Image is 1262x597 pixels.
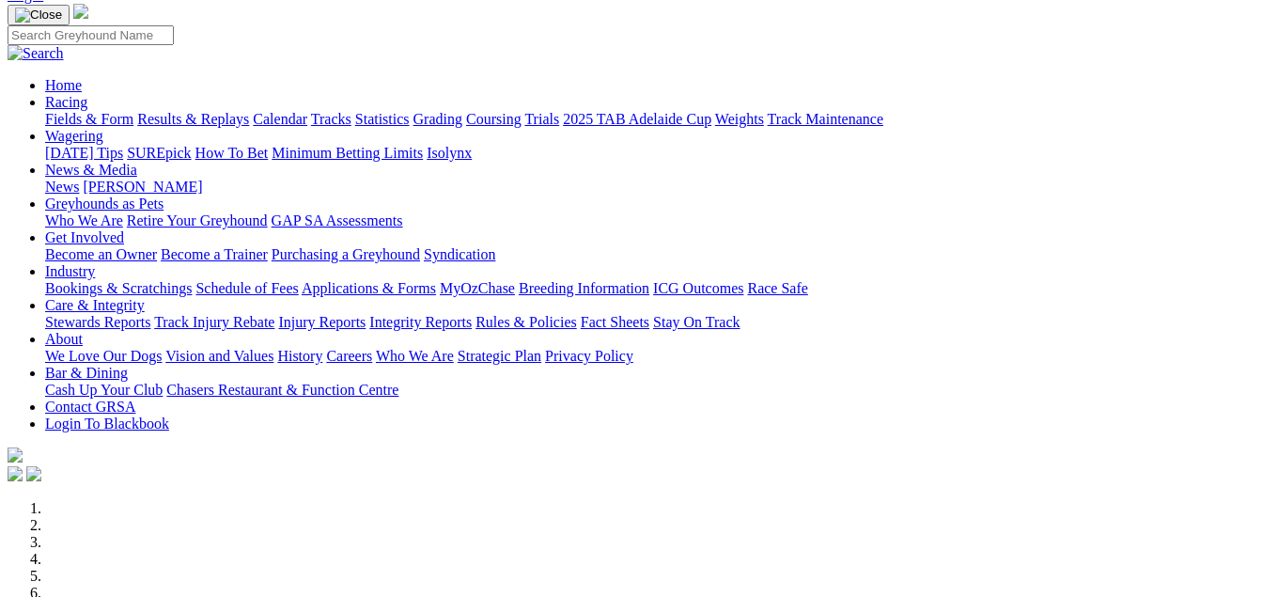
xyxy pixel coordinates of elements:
[45,179,1254,196] div: News & Media
[195,145,269,161] a: How To Bet
[8,5,70,25] button: Toggle navigation
[45,128,103,144] a: Wagering
[424,246,495,262] a: Syndication
[311,111,351,127] a: Tracks
[154,314,274,330] a: Track Injury Rebate
[302,280,436,296] a: Applications & Forms
[524,111,559,127] a: Trials
[165,348,273,364] a: Vision and Values
[45,212,1254,229] div: Greyhounds as Pets
[8,466,23,481] img: facebook.svg
[73,4,88,19] img: logo-grsa-white.png
[440,280,515,296] a: MyOzChase
[45,111,133,127] a: Fields & Form
[272,246,420,262] a: Purchasing a Greyhound
[413,111,462,127] a: Grading
[747,280,807,296] a: Race Safe
[427,145,472,161] a: Isolynx
[26,466,41,481] img: twitter.svg
[355,111,410,127] a: Statistics
[519,280,649,296] a: Breeding Information
[466,111,522,127] a: Coursing
[369,314,472,330] a: Integrity Reports
[137,111,249,127] a: Results & Replays
[45,365,128,381] a: Bar & Dining
[45,416,169,432] a: Login To Blackbook
[161,246,268,262] a: Become a Trainer
[83,179,202,195] a: [PERSON_NAME]
[127,212,268,228] a: Retire Your Greyhound
[45,94,87,110] a: Racing
[45,196,164,212] a: Greyhounds as Pets
[326,348,372,364] a: Careers
[45,162,137,178] a: News & Media
[8,45,64,62] img: Search
[653,314,740,330] a: Stay On Track
[45,297,145,313] a: Care & Integrity
[8,448,23,463] img: logo-grsa-white.png
[166,382,398,398] a: Chasers Restaurant & Function Centre
[45,382,1254,399] div: Bar & Dining
[45,331,83,347] a: About
[45,314,150,330] a: Stewards Reports
[45,399,135,415] a: Contact GRSA
[45,111,1254,128] div: Racing
[45,229,124,245] a: Get Involved
[45,179,79,195] a: News
[715,111,764,127] a: Weights
[545,348,633,364] a: Privacy Policy
[45,348,162,364] a: We Love Our Dogs
[278,314,366,330] a: Injury Reports
[253,111,307,127] a: Calendar
[563,111,711,127] a: 2025 TAB Adelaide Cup
[45,382,163,398] a: Cash Up Your Club
[768,111,883,127] a: Track Maintenance
[45,263,95,279] a: Industry
[376,348,454,364] a: Who We Are
[458,348,541,364] a: Strategic Plan
[45,246,1254,263] div: Get Involved
[581,314,649,330] a: Fact Sheets
[45,280,1254,297] div: Industry
[653,280,743,296] a: ICG Outcomes
[45,212,123,228] a: Who We Are
[45,280,192,296] a: Bookings & Scratchings
[272,212,403,228] a: GAP SA Assessments
[45,145,123,161] a: [DATE] Tips
[272,145,423,161] a: Minimum Betting Limits
[8,25,174,45] input: Search
[45,314,1254,331] div: Care & Integrity
[277,348,322,364] a: History
[45,77,82,93] a: Home
[45,348,1254,365] div: About
[15,8,62,23] img: Close
[45,145,1254,162] div: Wagering
[127,145,191,161] a: SUREpick
[195,280,298,296] a: Schedule of Fees
[45,246,157,262] a: Become an Owner
[475,314,577,330] a: Rules & Policies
